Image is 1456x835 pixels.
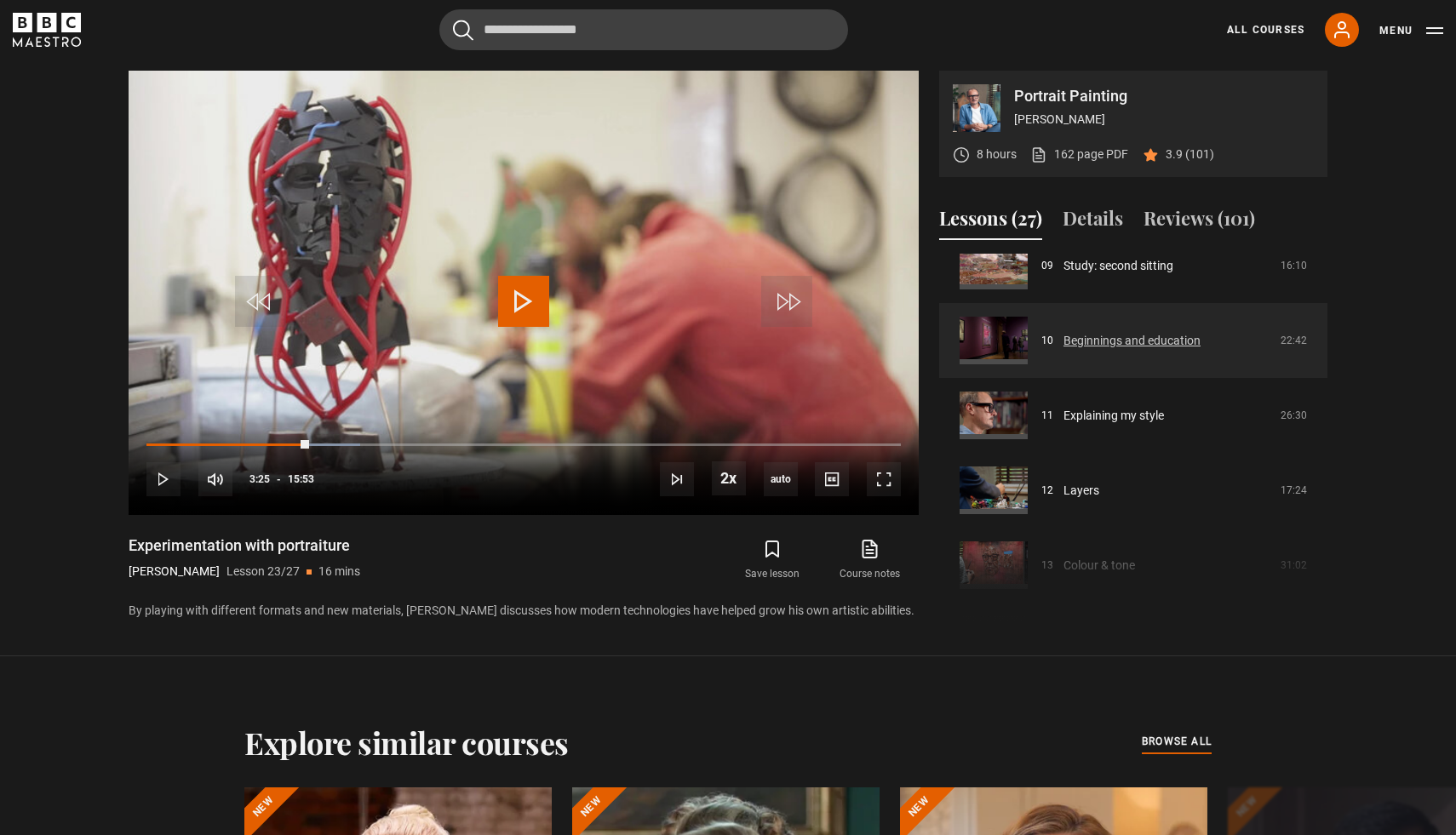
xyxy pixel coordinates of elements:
svg: BBC Maestro [13,13,81,47]
button: Toggle navigation [1379,22,1443,39]
button: Details [1063,204,1123,240]
input: Search [439,9,848,50]
p: Lesson 23/27 [226,563,300,580]
a: Beginnings and education [1063,332,1201,350]
button: Reviews (101) [1144,204,1255,240]
p: By playing with different formats and new materials, [PERSON_NAME] discusses how modern technolog... [129,602,919,620]
a: All Courses [1227,22,1304,37]
button: Captions [815,462,849,496]
p: Portrait Painting [1014,89,1314,104]
p: [PERSON_NAME] [129,563,220,580]
button: Submit the search query [453,20,473,41]
h1: Experimentation with portraiture [129,535,360,556]
button: Play [146,462,181,496]
button: Next Lesson [660,462,694,496]
h2: Explore similar courses [244,724,569,760]
button: Save lesson [724,535,821,585]
a: browse all [1142,733,1212,752]
span: browse all [1142,733,1212,750]
span: - [277,473,281,485]
p: 3.9 (101) [1166,146,1214,163]
video-js: Video Player [129,71,919,515]
a: Layers [1063,482,1099,500]
button: Fullscreen [867,462,901,496]
button: Playback Rate [712,461,746,495]
a: Course notes [822,535,919,585]
button: Mute [198,462,232,496]
a: Study: second sitting [1063,257,1173,275]
p: 8 hours [977,146,1017,163]
span: 15:53 [288,464,314,495]
span: auto [764,462,798,496]
a: 162 page PDF [1030,146,1128,163]
div: Progress Bar [146,443,901,447]
a: Explaining my style [1063,407,1164,425]
button: Lessons (27) [939,204,1042,240]
p: [PERSON_NAME] [1014,111,1314,129]
span: 3:25 [249,464,270,495]
p: 16 mins [318,563,360,580]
